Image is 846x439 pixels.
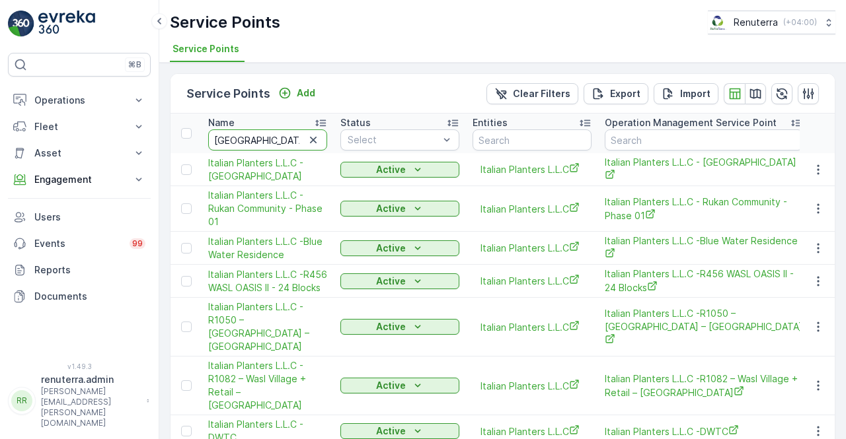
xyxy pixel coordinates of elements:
[8,283,151,310] a: Documents
[340,240,459,256] button: Active
[170,12,280,33] p: Service Points
[605,424,803,438] a: Italian Planters L.L.C -DWTC
[208,268,327,294] a: Italian Planters L.L.C -R456 WASL OASIS II - 24 Blocks
[34,263,145,277] p: Reports
[481,379,584,393] a: Italian Planters L.L.C
[8,362,151,370] span: v 1.49.3
[34,147,124,160] p: Asset
[605,372,803,399] span: Italian Planters L.L.C -R1082 – Wasl Village + Retail – [GEOGRAPHIC_DATA]
[605,116,777,129] p: Operation Management Service Point
[8,204,151,230] a: Users
[11,390,32,411] div: RR
[376,379,406,392] p: Active
[8,87,151,114] button: Operations
[208,359,327,412] a: Italian Planters L.L.C -R1082 – Wasl Village + Retail – Al Qusais
[340,201,459,217] button: Active
[340,319,459,335] button: Active
[8,114,151,140] button: Fleet
[376,275,406,288] p: Active
[481,241,584,255] a: Italian Planters L.L.C
[208,359,327,412] span: Italian Planters L.L.C -R1082 – Wasl Village + Retail – [GEOGRAPHIC_DATA]
[605,156,803,183] span: Italian Planters L.L.C - [GEOGRAPHIC_DATA]
[181,243,192,253] div: Toggle Row Selected
[34,290,145,303] p: Documents
[181,426,192,436] div: Toggle Row Selected
[34,211,145,224] p: Users
[181,203,192,214] div: Toggle Row Selected
[708,11,835,34] button: Renuterra(+04:00)
[734,16,778,29] p: Renuterra
[376,202,406,215] p: Active
[605,156,803,183] a: Italian Planters L.L.C - Dubai Production City
[708,15,728,30] img: Screenshot_2024-07-26_at_13.33.01.png
[481,424,584,438] a: Italian Planters L.L.C
[473,116,508,129] p: Entities
[208,235,327,261] a: Italian Planters L.L.C -Blue Water Residence
[8,140,151,166] button: Asset
[605,267,803,294] a: Italian Planters L.L.C -R456 WASL OASIS II - 24 Blocks
[208,116,235,129] p: Name
[340,116,371,129] p: Status
[340,423,459,439] button: Active
[376,242,406,255] p: Active
[340,378,459,393] button: Active
[8,257,151,283] a: Reports
[605,129,803,151] input: Search
[132,238,143,249] p: 99
[208,300,327,353] a: Italian Planters L.L.C -R1050 – Wasl Green Park – Ras Al Khor
[34,237,122,250] p: Events
[605,195,803,222] a: Italian Planters L.L.C - Rukan Community - Phase 01
[208,129,327,151] input: Search
[605,307,803,347] a: Italian Planters L.L.C -R1050 – Wasl Green Park – Ras Al Khor
[8,166,151,193] button: Engagement
[481,274,584,288] a: Italian Planters L.L.C
[181,164,192,175] div: Toggle Row Selected
[8,11,34,37] img: logo
[186,84,270,103] p: Service Points
[41,373,140,386] p: renuterra.admin
[654,83,718,104] button: Import
[34,173,124,186] p: Engagement
[481,162,584,176] a: Italian Planters L.L.C
[481,202,584,216] span: Italian Planters L.L.C
[481,320,584,334] span: Italian Planters L.L.C
[297,86,315,100] p: Add
[680,87,711,100] p: Import
[208,189,327,228] a: Italian Planters L.L.C - Rukan Community - Phase 01
[376,163,406,176] p: Active
[605,372,803,399] a: Italian Planters L.L.C -R1082 – Wasl Village + Retail – Al Qusais
[340,162,459,178] button: Active
[376,320,406,333] p: Active
[181,276,192,287] div: Toggle Row Selected
[473,129,592,151] input: Search
[181,321,192,332] div: Toggle Row Selected
[34,94,124,107] p: Operations
[605,234,803,261] a: Italian Planters L.L.C -Blue Water Residence
[208,300,327,353] span: Italian Planters L.L.C -R1050 – [GEOGRAPHIC_DATA] – [GEOGRAPHIC_DATA]
[486,83,578,104] button: Clear Filters
[584,83,648,104] button: Export
[208,156,327,183] a: Italian Planters L.L.C - Dubai Production City
[340,273,459,289] button: Active
[181,380,192,391] div: Toggle Row Selected
[173,42,239,55] span: Service Points
[605,307,803,347] span: Italian Planters L.L.C -R1050 – [GEOGRAPHIC_DATA] – [GEOGRAPHIC_DATA]
[8,230,151,257] a: Events99
[783,17,817,28] p: ( +04:00 )
[38,11,95,37] img: logo_light-DOdMpM7g.png
[348,133,439,147] p: Select
[34,120,124,133] p: Fleet
[128,59,141,70] p: ⌘B
[610,87,640,100] p: Export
